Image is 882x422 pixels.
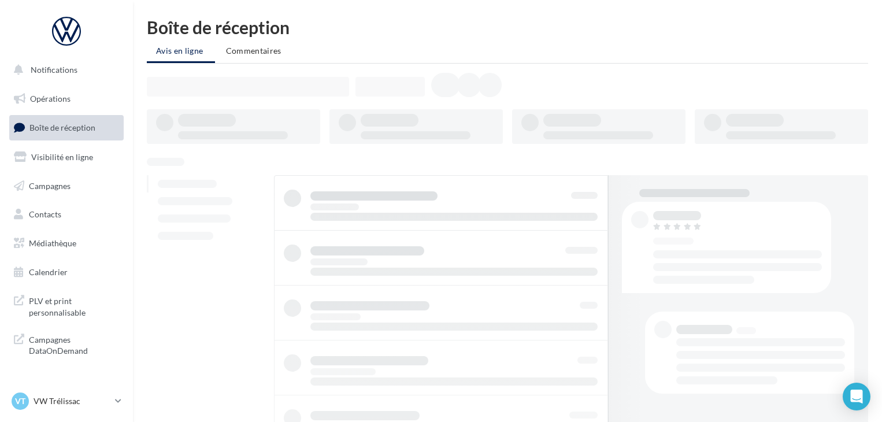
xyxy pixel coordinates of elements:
[147,18,868,36] div: Boîte de réception
[843,383,870,410] div: Open Intercom Messenger
[29,332,119,357] span: Campagnes DataOnDemand
[34,395,110,407] p: VW Trélissac
[226,46,281,55] span: Commentaires
[30,94,71,103] span: Opérations
[31,152,93,162] span: Visibilité en ligne
[7,145,126,169] a: Visibilité en ligne
[29,209,61,219] span: Contacts
[7,115,126,140] a: Boîte de réception
[7,174,126,198] a: Campagnes
[7,231,126,256] a: Médiathèque
[7,260,126,284] a: Calendrier
[29,238,76,248] span: Médiathèque
[31,65,77,75] span: Notifications
[7,87,126,111] a: Opérations
[7,327,126,361] a: Campagnes DataOnDemand
[15,395,25,407] span: VT
[9,390,124,412] a: VT VW Trélissac
[7,288,126,323] a: PLV et print personnalisable
[29,267,68,277] span: Calendrier
[29,293,119,318] span: PLV et print personnalisable
[7,202,126,227] a: Contacts
[29,180,71,190] span: Campagnes
[7,58,121,82] button: Notifications
[29,123,95,132] span: Boîte de réception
